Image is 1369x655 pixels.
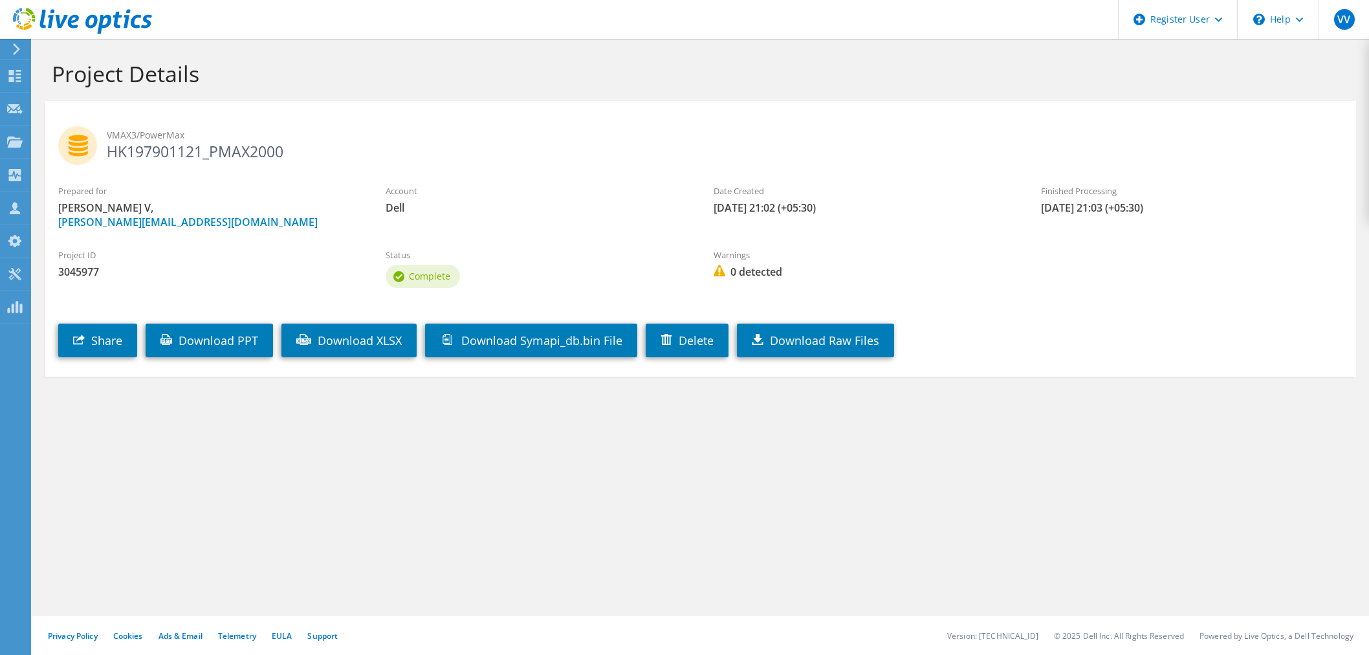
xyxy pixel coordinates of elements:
a: Support [307,630,338,641]
label: Prepared for [58,184,360,197]
a: Download Raw Files [737,324,894,357]
span: [DATE] 21:03 (+05:30) [1041,201,1342,215]
label: Date Created [714,184,1015,197]
label: Warnings [714,249,1015,261]
a: Share [58,324,137,357]
svg: \n [1253,14,1265,25]
span: 3045977 [58,265,360,279]
a: Ads & Email [159,630,203,641]
span: VV [1334,9,1355,30]
a: Telemetry [218,630,256,641]
label: Finished Processing [1041,184,1342,197]
a: Download XLSX [281,324,417,357]
span: Dell [386,201,687,215]
span: [DATE] 21:02 (+05:30) [714,201,1015,215]
a: EULA [272,630,292,641]
span: Complete [409,270,450,282]
span: [PERSON_NAME] V, [58,201,360,229]
li: Powered by Live Optics, a Dell Technology [1199,630,1353,641]
label: Status [386,249,687,261]
a: Download PPT [146,324,273,357]
li: Version: [TECHNICAL_ID] [947,630,1038,641]
a: [PERSON_NAME][EMAIL_ADDRESS][DOMAIN_NAME] [58,215,318,229]
span: 0 detected [714,265,1015,279]
li: © 2025 Dell Inc. All Rights Reserved [1054,630,1184,641]
h1: Project Details [52,60,1343,87]
a: Delete [646,324,728,357]
h2: HK197901121_PMAX2000 [58,126,1343,159]
a: Privacy Policy [48,630,98,641]
label: Account [386,184,687,197]
label: Project ID [58,249,360,261]
a: Cookies [113,630,143,641]
span: VMAX3/PowerMax [107,128,1343,142]
a: Download Symapi_db.bin File [425,324,637,357]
